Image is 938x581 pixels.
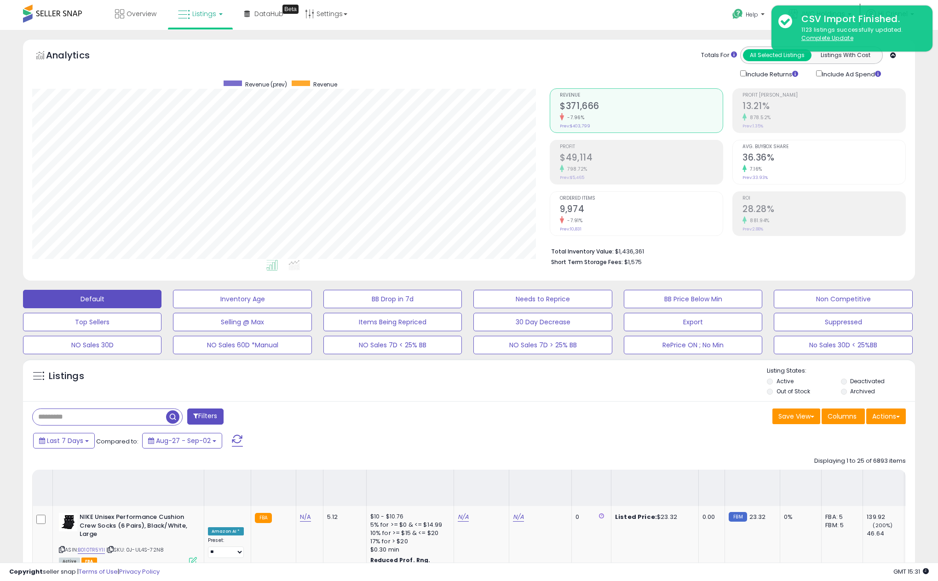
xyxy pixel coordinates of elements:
a: Help [725,1,774,30]
span: ROI [742,196,905,201]
div: Include Ad Spend [809,69,896,79]
label: Archived [850,387,875,395]
div: CSV Import Finished. [794,12,926,26]
li: $1,436,361 [551,245,899,256]
button: Filters [187,408,223,425]
button: Inventory Age [173,290,311,308]
b: Reduced Prof. Rng. [370,556,431,564]
h5: Listings [49,370,84,383]
span: Revenue [313,81,337,88]
button: NO Sales 7D > 25% BB [473,336,612,354]
div: 5.12 [327,513,359,521]
span: Profit [PERSON_NAME] [742,93,905,98]
button: NO Sales 60D *Manual [173,336,311,354]
small: (200%) [873,522,892,529]
div: seller snap | | [9,568,160,576]
div: 46.64 [867,529,904,538]
span: Profit [560,144,723,150]
a: N/A [300,512,311,522]
button: Needs to Reprice [473,290,612,308]
small: Prev: $5,465 [560,175,584,180]
div: Displaying 1 to 25 of 6893 items [814,457,906,466]
h2: 28.28% [742,204,905,216]
button: Save View [772,408,820,424]
div: FBM: 5 [825,521,856,529]
small: -7.96% [564,114,584,121]
span: 2025-09-10 15:31 GMT [893,567,929,576]
div: Amazon AI * [208,527,244,535]
button: All Selected Listings [743,49,811,61]
span: 23.32 [749,512,766,521]
div: 1123 listings successfully updated. [794,26,926,43]
b: Total Inventory Value: [551,247,614,255]
span: Ordered Items [560,196,723,201]
button: Export [624,313,762,331]
button: 30 Day Decrease [473,313,612,331]
small: Prev: 33.93% [742,175,768,180]
small: Prev: 10,831 [560,226,581,232]
small: 878.52% [747,114,771,121]
div: Include Returns [733,69,809,79]
div: 17% for > $20 [370,537,447,546]
span: Overview [127,9,156,18]
b: NIKE Unisex Performance Cushion Crew Socks (6 Pairs), Black/White, Large [80,513,191,541]
p: Listing States: [767,367,915,375]
button: Actions [866,408,906,424]
span: Avg. Buybox Share [742,144,905,150]
span: Compared to: [96,437,138,446]
a: N/A [513,512,524,522]
button: Suppressed [774,313,912,331]
label: Active [777,377,794,385]
small: Prev: $403,799 [560,123,590,129]
div: FBA: 5 [825,513,856,521]
h2: 36.36% [742,152,905,165]
small: 881.94% [747,217,770,224]
button: Selling @ Max [173,313,311,331]
div: 0% [784,513,814,521]
button: Columns [822,408,865,424]
button: RePrice ON ; No Min [624,336,762,354]
button: Top Sellers [23,313,161,331]
button: NO Sales 7D < 25% BB [323,336,462,354]
h2: $371,666 [560,101,723,113]
span: All listings currently available for purchase on Amazon [59,558,80,565]
span: Last 7 Days [47,436,83,445]
div: $0.30 min [370,546,447,554]
div: Preset: [208,537,244,558]
u: Complete Update [801,34,853,42]
div: 0.00 [702,513,718,521]
small: FBA [255,513,272,523]
button: Items Being Repriced [323,313,462,331]
button: Default [23,290,161,308]
a: N/A [458,512,469,522]
div: $23.32 [615,513,691,521]
button: NO Sales 30D [23,336,161,354]
div: 5% for >= $0 & <= $14.99 [370,521,447,529]
span: $1,575 [624,258,642,266]
div: Totals For [701,51,737,60]
span: | SKU: 0J-UL4S-72N8 [106,546,164,553]
span: Columns [828,412,857,421]
small: Prev: 1.35% [742,123,763,129]
button: Listings With Cost [811,49,880,61]
strong: Copyright [9,567,43,576]
h5: Analytics [46,49,108,64]
h2: 13.21% [742,101,905,113]
a: Privacy Policy [119,567,160,576]
a: Terms of Use [79,567,118,576]
div: Tooltip anchor [282,5,299,14]
h2: 9,974 [560,204,723,216]
label: Out of Stock [777,387,810,395]
div: 10% for >= $15 & <= $20 [370,529,447,537]
button: Last 7 Days [33,433,95,449]
h2: $49,114 [560,152,723,165]
button: BB Drop in 7d [323,290,462,308]
button: Non Competitive [774,290,912,308]
label: Deactivated [850,377,885,385]
span: FBA [81,558,97,565]
span: Aug-27 - Sep-02 [156,436,211,445]
div: 0 [575,513,604,521]
small: 798.72% [564,166,587,173]
button: Aug-27 - Sep-02 [142,433,222,449]
small: 7.16% [747,166,762,173]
